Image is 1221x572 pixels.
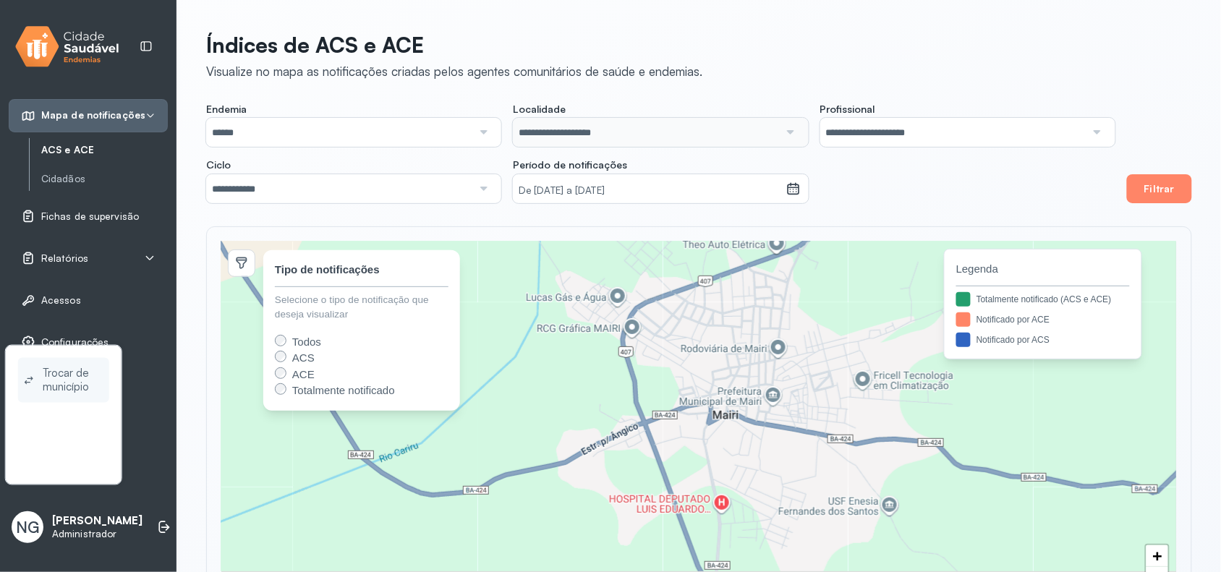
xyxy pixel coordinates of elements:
a: Configurações [21,335,156,349]
span: Localidade [513,103,566,116]
div: Selecione o tipo de notificação que deseja visualizar [275,293,448,323]
span: ACS [292,351,315,364]
p: Índices de ACS e ACE [206,32,702,58]
div: Visualize no mapa as notificações criadas pelos agentes comunitários de saúde e endemias. [206,64,702,79]
span: Trocar de município [43,364,103,397]
div: Tipo de notificações [275,262,380,278]
a: Cidadãos [41,170,168,188]
span: Relatórios [41,252,88,265]
a: Zoom in [1146,545,1168,567]
span: Todos [292,336,321,348]
span: Totalmente notificado [292,384,395,396]
span: Mapa de notificações [41,109,145,121]
a: ACS e ACE [41,144,168,156]
p: [PERSON_NAME] [52,514,142,528]
img: logo.svg [15,23,119,70]
div: Notificado por ACS [977,333,1050,346]
span: Período de notificações [513,158,627,171]
a: Fichas de supervisão [21,209,156,223]
span: Configurações [41,336,109,349]
span: Fichas de supervisão [41,210,139,223]
div: Notificado por ACE [977,313,1050,326]
span: + [1153,547,1162,565]
span: Legenda [956,261,1130,278]
span: ACE [292,368,315,380]
a: ACS e ACE [41,141,168,159]
div: Totalmente notificado (ACS e ACE) [977,293,1112,306]
span: Ciclo [206,158,231,171]
span: Profissional [820,103,875,116]
span: Acessos [41,294,81,307]
a: Cidadãos [41,173,168,185]
button: Filtrar [1127,174,1192,203]
span: Endemia [206,103,247,116]
span: NG [16,518,39,537]
small: De [DATE] a [DATE] [519,184,780,198]
a: Acessos [21,293,156,307]
p: Administrador [52,528,142,540]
